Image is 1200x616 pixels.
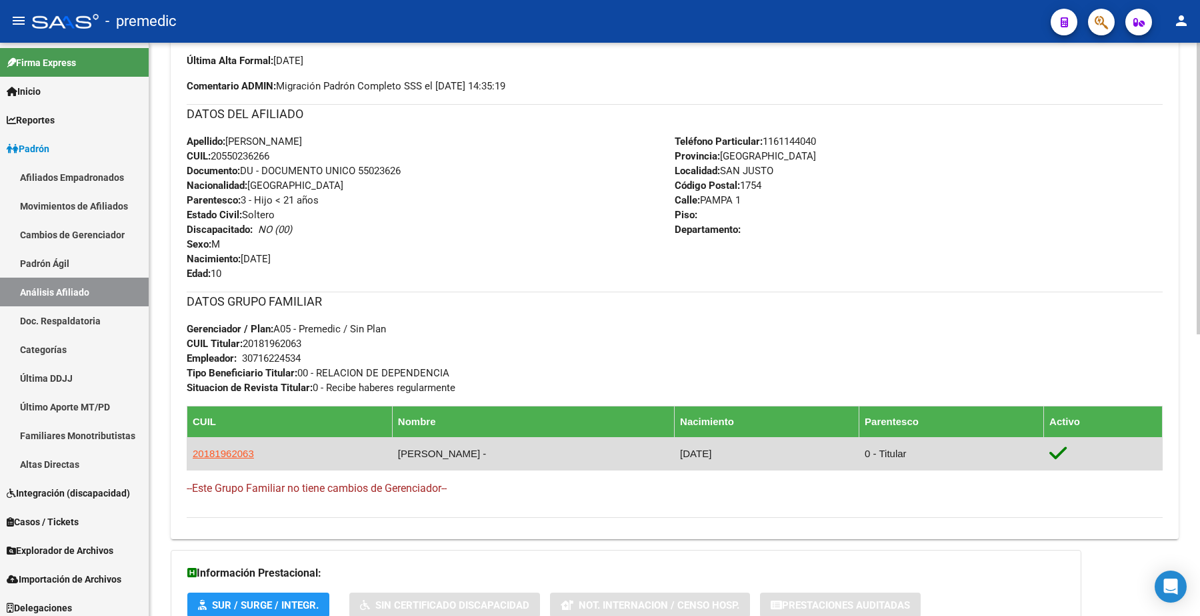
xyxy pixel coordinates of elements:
strong: Código Postal: [675,180,740,192]
span: Sin Certificado Discapacidad [375,599,529,611]
strong: Gerenciador / Plan: [187,323,273,335]
th: Activo [1044,406,1163,437]
span: [DATE] [187,253,271,265]
span: Not. Internacion / Censo Hosp. [579,599,739,611]
strong: Sexo: [187,238,211,250]
th: CUIL [187,406,393,437]
span: 1754 [675,180,761,192]
strong: Situacion de Revista Titular: [187,382,313,394]
span: 0 - Recibe haberes regularmente [187,382,455,394]
span: DU - DOCUMENTO UNICO 55023626 [187,165,401,177]
strong: Empleador: [187,352,237,364]
strong: Parentesco: [187,194,241,206]
strong: Nacionalidad: [187,180,247,192]
span: A05 - Premedic / Sin Plan [187,323,386,335]
i: NO (00) [258,224,292,236]
strong: Calle: [675,194,700,206]
strong: Departamento: [675,224,741,236]
div: 30716224534 [242,351,301,366]
span: Inicio [7,84,41,99]
strong: Teléfono Particular: [675,135,763,147]
h3: DATOS GRUPO FAMILIAR [187,292,1163,311]
strong: Nacimiento: [187,253,241,265]
th: Nombre [392,406,674,437]
span: SAN JUSTO [675,165,773,177]
strong: Piso: [675,209,697,221]
strong: Apellido: [187,135,225,147]
strong: Discapacitado: [187,224,253,236]
th: Parentesco [859,406,1044,437]
span: 00 - RELACION DE DEPENDENCIA [187,367,449,379]
span: Prestaciones Auditadas [782,599,910,611]
span: 20181962063 [193,448,254,459]
span: [GEOGRAPHIC_DATA] [675,150,816,162]
span: 20181962063 [187,338,301,350]
span: Casos / Tickets [7,515,79,529]
strong: Provincia: [675,150,720,162]
h3: Información Prestacional: [187,564,1065,583]
span: 20550236266 [187,150,269,162]
span: 10 [187,268,221,280]
strong: Documento: [187,165,240,177]
span: Migración Padrón Completo SSS el [DATE] 14:35:19 [187,79,505,93]
span: Padrón [7,141,49,156]
span: Delegaciones [7,601,72,615]
strong: Última Alta Formal: [187,55,273,67]
th: Nacimiento [675,406,859,437]
strong: Estado Civil: [187,209,242,221]
strong: Localidad: [675,165,720,177]
span: 3 - Hijo < 21 años [187,194,319,206]
td: 0 - Titular [859,437,1044,470]
span: Importación de Archivos [7,572,121,587]
mat-icon: menu [11,13,27,29]
span: Soltero [187,209,275,221]
span: 1161144040 [675,135,816,147]
span: [GEOGRAPHIC_DATA] [187,180,343,192]
span: SUR / SURGE / INTEGR. [212,599,319,611]
span: Firma Express [7,55,76,70]
span: Reportes [7,113,55,127]
span: Integración (discapacidad) [7,486,130,501]
span: PAMPA 1 [675,194,741,206]
td: [PERSON_NAME] - [392,437,674,470]
span: [PERSON_NAME] [187,135,302,147]
span: [DATE] [187,55,303,67]
td: [DATE] [675,437,859,470]
span: - premedic [105,7,177,36]
strong: Comentario ADMIN: [187,80,276,92]
strong: Tipo Beneficiario Titular: [187,367,297,379]
strong: CUIL Titular: [187,338,243,350]
div: Open Intercom Messenger [1155,571,1187,603]
mat-icon: person [1173,13,1189,29]
span: M [187,238,220,250]
strong: CUIL: [187,150,211,162]
h3: DATOS DEL AFILIADO [187,105,1163,123]
span: Explorador de Archivos [7,543,113,558]
strong: Edad: [187,268,211,280]
h4: --Este Grupo Familiar no tiene cambios de Gerenciador-- [187,481,1163,496]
